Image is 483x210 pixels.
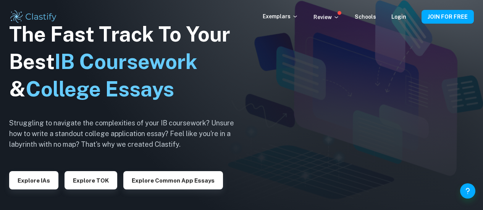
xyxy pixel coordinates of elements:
[65,171,117,189] button: Explore TOK
[263,12,298,21] p: Exemplars
[313,13,339,21] p: Review
[123,176,223,184] a: Explore Common App essays
[9,9,58,24] img: Clastify logo
[391,14,406,20] a: Login
[9,118,246,150] h6: Struggling to navigate the complexities of your IB coursework? Unsure how to write a standout col...
[9,171,58,189] button: Explore IAs
[9,21,246,103] h1: The Fast Track To Your Best &
[9,176,58,184] a: Explore IAs
[355,14,376,20] a: Schools
[55,50,197,74] span: IB Coursework
[65,176,117,184] a: Explore TOK
[123,171,223,189] button: Explore Common App essays
[460,183,475,199] button: Help and Feedback
[26,77,174,101] span: College Essays
[422,10,474,24] button: JOIN FOR FREE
